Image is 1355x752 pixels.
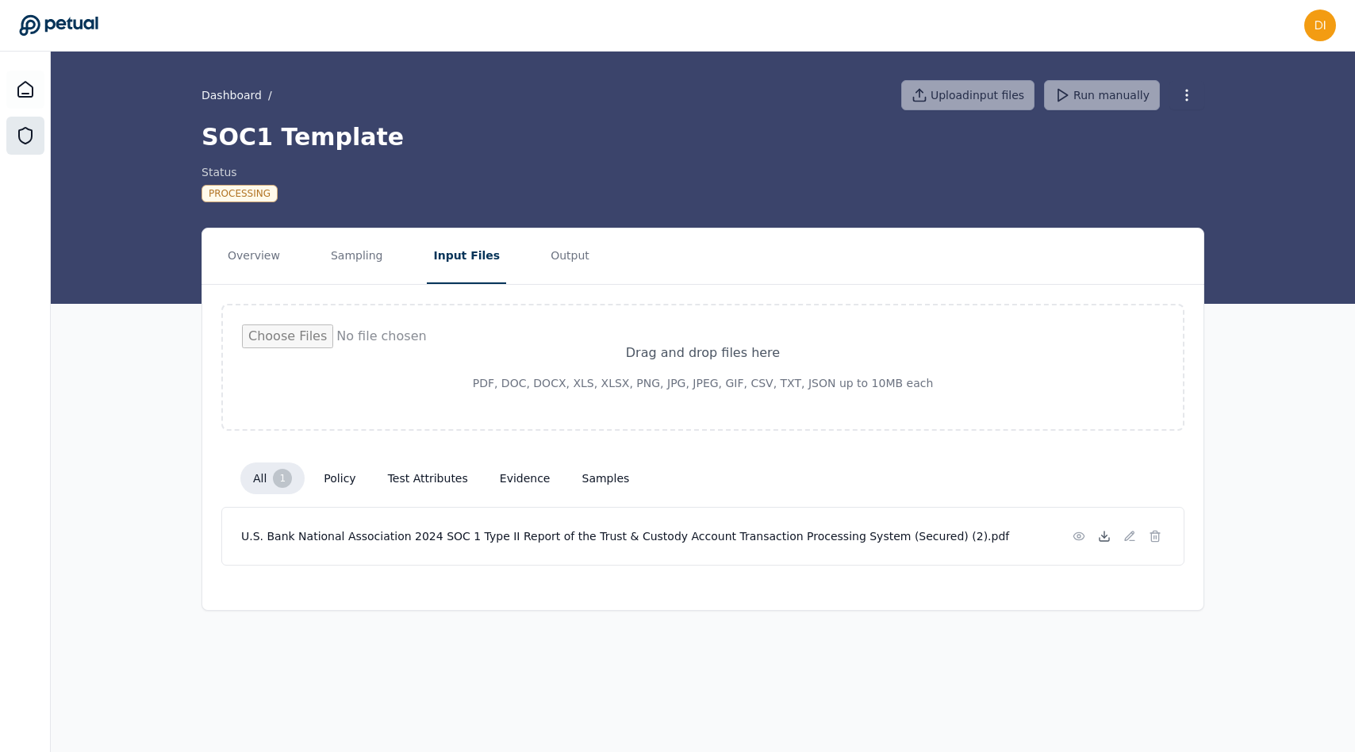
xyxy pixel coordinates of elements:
button: Sampling [324,228,390,284]
button: Run manually [1044,80,1160,110]
button: evidence [487,464,563,493]
a: Dashboard [6,71,44,109]
button: samples [570,464,643,493]
div: Processing [202,185,278,202]
div: 1 [273,469,292,488]
button: Input Files [427,228,506,284]
div: / [202,87,272,103]
button: test attributes [375,464,481,493]
div: Status [202,164,278,180]
button: Uploadinput files [901,80,1034,110]
a: SOC [6,117,44,155]
nav: Tabs [202,228,1203,284]
h4: U.S. Bank National Association 2024 SOC 1 Type II Report of the Trust & Custody Account Transacti... [241,528,1044,544]
img: dishant.khurana@snowflake.com [1304,10,1336,41]
h1: SOC1 Template [202,123,1204,152]
button: policy [311,464,368,493]
button: Overview [221,228,286,284]
button: all 1 [240,462,305,494]
a: Go to Dashboard [19,14,98,36]
button: Output [544,228,596,284]
a: Dashboard [202,87,262,103]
